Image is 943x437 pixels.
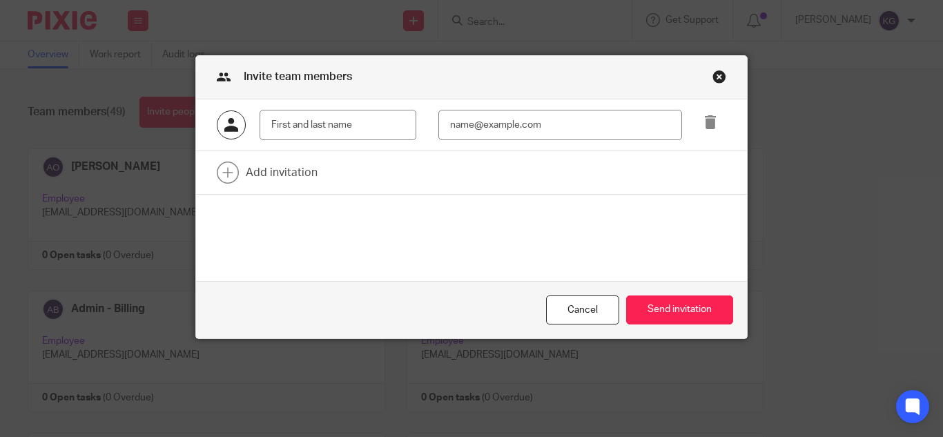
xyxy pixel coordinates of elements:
[438,110,682,141] input: name@example.com
[626,295,733,325] button: Send invitation
[260,110,416,141] input: First and last name
[244,71,352,82] span: Invite team members
[546,295,619,325] div: Close this dialog window
[712,70,726,84] div: Close this dialog window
